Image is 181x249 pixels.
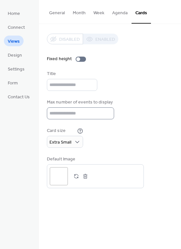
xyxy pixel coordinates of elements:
span: Design [8,52,22,59]
div: ; [50,167,68,185]
span: Home [8,10,20,17]
a: Form [4,77,22,88]
a: Contact Us [4,91,34,102]
span: Extra Small [49,138,71,147]
span: Contact Us [8,94,30,101]
div: Fixed height [47,56,72,62]
span: Connect [8,24,25,31]
a: Settings [4,63,28,74]
div: Default Image [47,156,143,163]
a: Home [4,8,24,18]
div: Title [47,70,96,77]
div: Card size [47,127,76,134]
div: Max number of events to display [47,99,113,106]
span: Views [8,38,20,45]
span: Settings [8,66,25,73]
span: Form [8,80,18,87]
a: Views [4,36,24,46]
a: Design [4,49,26,60]
a: Connect [4,22,29,32]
